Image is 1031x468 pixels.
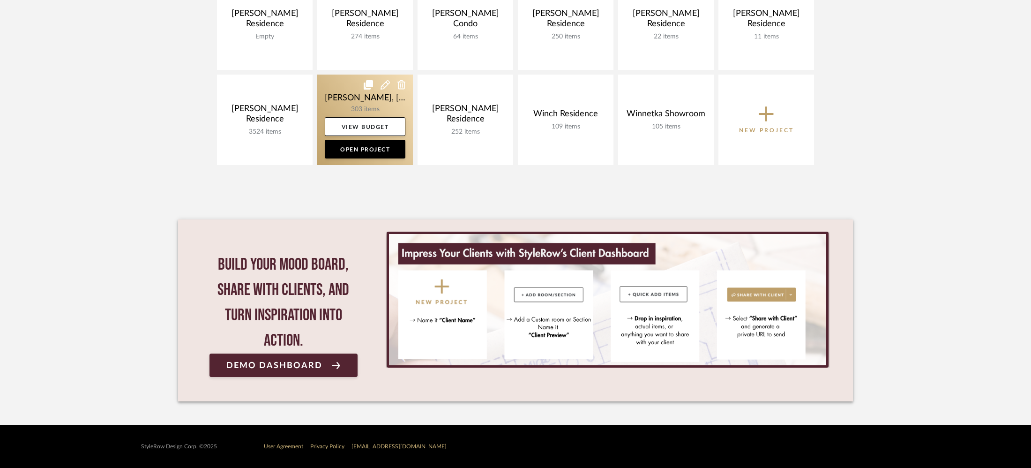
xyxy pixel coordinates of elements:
[525,33,606,41] div: 250 items
[310,444,344,449] a: Privacy Policy
[425,33,506,41] div: 64 items
[351,444,447,449] a: [EMAIL_ADDRESS][DOMAIN_NAME]
[386,232,829,368] div: 0
[226,361,322,370] span: Demo Dashboard
[325,140,405,159] a: Open Project
[389,234,826,365] img: StyleRow_Client_Dashboard_Banner__1_.png
[726,33,807,41] div: 11 items
[525,8,606,33] div: [PERSON_NAME] Residence
[525,123,606,131] div: 109 items
[626,33,706,41] div: 22 items
[224,33,305,41] div: Empty
[626,8,706,33] div: [PERSON_NAME] Residence
[325,33,405,41] div: 274 items
[224,128,305,136] div: 3524 items
[141,443,217,450] div: StyleRow Design Corp. ©2025
[726,8,807,33] div: [PERSON_NAME] Residence
[425,128,506,136] div: 252 items
[325,117,405,136] a: View Budget
[209,252,358,354] div: Build your mood board, share with clients, and turn inspiration into action.
[264,444,303,449] a: User Agreement
[425,104,506,128] div: [PERSON_NAME] Residence
[739,126,794,135] p: New Project
[626,123,706,131] div: 105 items
[718,75,814,165] button: New Project
[425,8,506,33] div: [PERSON_NAME] Condo
[626,109,706,123] div: Winnetka Showroom
[224,104,305,128] div: [PERSON_NAME] Residence
[209,354,358,377] a: Demo Dashboard
[224,8,305,33] div: [PERSON_NAME] Residence
[525,109,606,123] div: Winch Residence
[325,8,405,33] div: [PERSON_NAME] Residence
